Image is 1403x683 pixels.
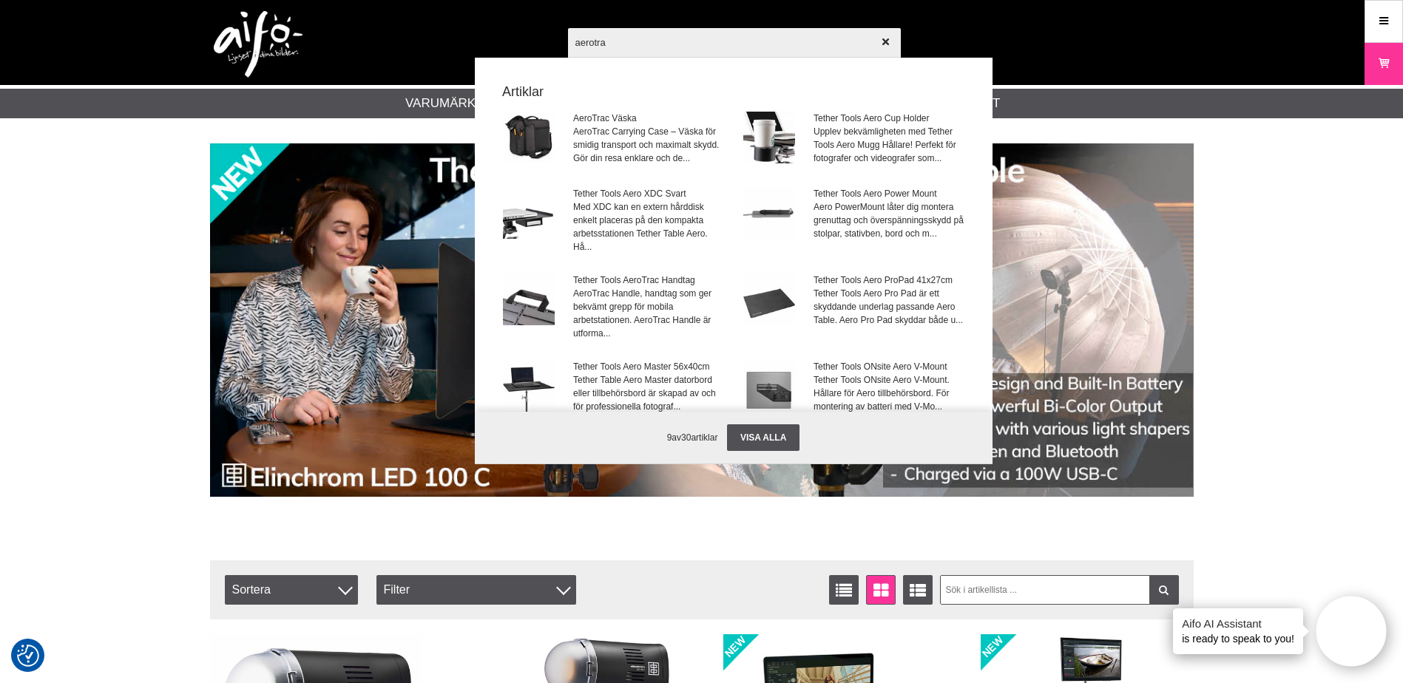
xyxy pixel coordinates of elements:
span: Tether Tools Aero XDC Svart [573,187,723,200]
span: Tether Tools ONsite Aero V-Mount. Hållare för Aero tillbehörsbord. För montering av batteri med V... [814,373,964,413]
span: AeroTrac Handle, handtag som ger bekvämt grepp för mobila arbetstationen. AeroTrac Handle är utfo... [573,287,723,340]
img: tt_pdmac15-2.jpg [743,273,795,325]
span: Tether Tools ONsite Aero V-Mount [814,360,964,373]
a: Tether Tools Aero Master 56x40cmTether Table Aero Master datorbord eller tillbehörsbord är skapad... [494,351,733,425]
a: AeroTrac VäskaAeroTrac Carrying Case – Väska för smidig transport och maximalt skydd. Gör din res... [494,103,733,177]
span: Tether Tools AeroTrac Handtag [573,273,723,287]
img: tt-athand-001.jpg [503,273,555,325]
span: Tether Tools Aero ProPad 41x27cm [814,273,964,287]
span: av [672,432,681,443]
a: Tether Tools Aero Power MountAero PowerMount låter dig montera grenuttag och överspänningsskydd p... [734,178,973,263]
span: Upplev bekvämligheten med Tether Tools Aero Mugg Hållare! Perfekt för fotografer och videografer ... [814,125,964,165]
a: Varumärken [405,94,493,113]
img: tt-tta1mblk-001.jpg [503,360,555,412]
a: Tether Tools AeroTrac HandtagAeroTrac Handle, handtag som ger bekvämt grepp för mobila arbetstati... [494,265,733,350]
img: tt-ascup21-cupholder-01.jpg [743,112,795,163]
img: Revisit consent button [17,645,39,667]
span: Aero PowerMount låter dig montera grenuttag och överspänningsskydd på stolpar, stativben, bord oc... [814,200,964,240]
a: Tether Tools Aero XDC SvartMed XDC kan en extern hårddisk enkelt placeras på den kompakta arbetss... [494,178,733,263]
span: Tether Tools Aero Power Mount [814,187,964,200]
span: 30 [681,432,691,443]
a: Tether Tools Aero ProPad 41x27cmTether Tools Aero Pro Pad är ett skyddande underlag passande Aero... [734,265,973,350]
a: Tether Tools ONsite Aero V-MountTether Tools ONsite Aero V-Mount. Hållare för Aero tillbehörsbord... [734,351,973,425]
a: Visa alla [727,424,799,451]
strong: Artiklar [493,82,974,102]
span: Tether Tools Aero Cup Holder [814,112,964,125]
a: Tether Tools Aero Cup HolderUpplev bekvämligheten med Tether Tools Aero Mugg Hållare! Perfekt för... [734,103,973,177]
button: Samtyckesinställningar [17,642,39,669]
input: Sök produkter ... [568,16,901,68]
span: artiklar [691,432,717,443]
img: tt-rs624-001.jpg [743,187,795,239]
span: Tether Table Aero Master datorbord eller tillbehörsbord är skapad av och för professionella fotog... [573,373,723,413]
span: 9 [667,432,672,443]
img: tt_axdcblk_01.jpg [503,187,555,239]
img: logo.png [214,11,302,78]
img: tt-tmtc-blk-001.jpg [503,112,555,163]
img: tt_sdavmt_005.jpg [743,360,795,412]
span: Tether Tools Aero Master 56x40cm [573,360,723,373]
span: Med XDC kan en extern hårddisk enkelt placeras på den kompakta arbetsstationen Tether Table Aero.... [573,200,723,254]
span: AeroTrac Carrying Case – Väska för smidig transport och maximalt skydd. Gör din resa enklare och ... [573,125,723,165]
span: Tether Tools Aero Pro Pad är ett skyddande underlag passande Aero Table. Aero Pro Pad skyddar båd... [814,287,964,327]
span: AeroTrac Väska [573,112,723,125]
